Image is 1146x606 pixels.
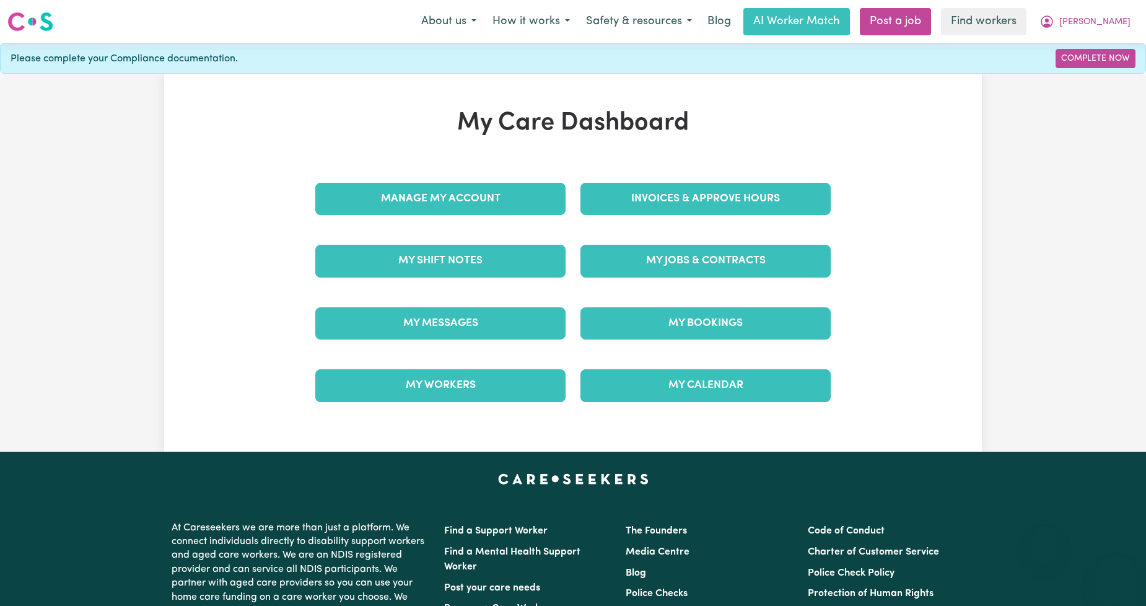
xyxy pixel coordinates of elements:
[7,7,53,36] a: Careseekers logo
[578,9,700,35] button: Safety & resources
[626,526,687,536] a: The Founders
[808,547,939,557] a: Charter of Customer Service
[1031,9,1139,35] button: My Account
[315,245,566,277] a: My Shift Notes
[808,526,885,536] a: Code of Conduct
[484,9,578,35] button: How it works
[580,369,831,402] a: My Calendar
[580,307,831,340] a: My Bookings
[1056,49,1135,68] a: Complete Now
[700,8,738,35] a: Blog
[444,526,548,536] a: Find a Support Worker
[1032,527,1057,551] iframe: Close message
[941,8,1026,35] a: Find workers
[860,8,931,35] a: Post a job
[1059,15,1131,29] span: [PERSON_NAME]
[498,474,649,484] a: Careseekers home page
[1096,556,1136,596] iframe: Button to launch messaging window
[580,183,831,215] a: Invoices & Approve Hours
[626,589,688,599] a: Police Checks
[444,547,580,572] a: Find a Mental Health Support Worker
[444,583,540,593] a: Post your care needs
[315,307,566,340] a: My Messages
[315,183,566,215] a: Manage My Account
[626,547,689,557] a: Media Centre
[580,245,831,277] a: My Jobs & Contracts
[743,8,850,35] a: AI Worker Match
[11,51,238,66] span: Please complete your Compliance documentation.
[413,9,484,35] button: About us
[7,11,53,33] img: Careseekers logo
[808,568,894,578] a: Police Check Policy
[315,369,566,402] a: My Workers
[808,589,934,599] a: Protection of Human Rights
[626,568,646,578] a: Blog
[308,108,838,138] h1: My Care Dashboard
